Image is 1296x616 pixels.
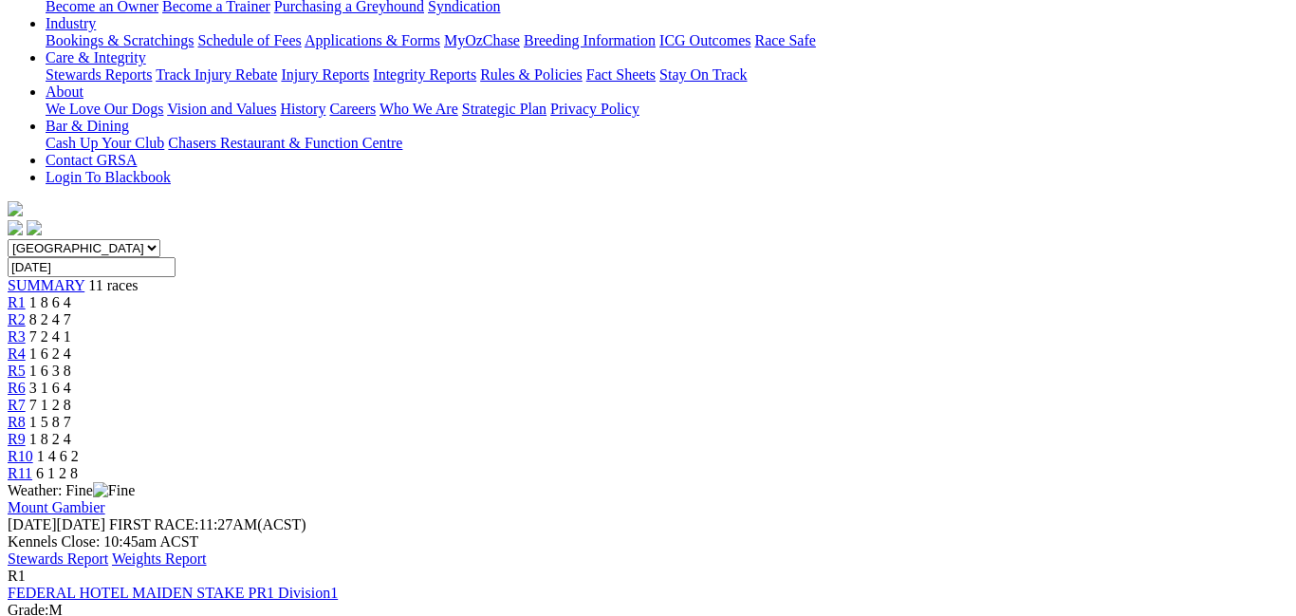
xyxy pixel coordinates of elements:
[156,66,277,83] a: Track Injury Rebate
[29,363,71,379] span: 1 6 3 8
[550,101,639,117] a: Privacy Policy
[29,414,71,430] span: 1 5 8 7
[8,277,84,293] a: SUMMARY
[29,294,71,310] span: 1 8 6 4
[8,311,26,327] a: R2
[46,169,171,185] a: Login To Blackbook
[754,32,815,48] a: Race Safe
[197,32,301,48] a: Schedule of Fees
[46,135,1274,152] div: Bar & Dining
[444,32,520,48] a: MyOzChase
[29,311,71,327] span: 8 2 4 7
[88,277,138,293] span: 11 races
[168,135,402,151] a: Chasers Restaurant & Function Centre
[281,66,369,83] a: Injury Reports
[8,397,26,413] a: R7
[29,380,71,396] span: 3 1 6 4
[8,257,176,277] input: Select date
[29,431,71,447] span: 1 8 2 4
[29,397,71,413] span: 7 1 2 8
[46,101,163,117] a: We Love Our Dogs
[29,328,71,345] span: 7 2 4 1
[37,448,79,464] span: 1 4 6 2
[46,15,96,31] a: Industry
[8,448,33,464] a: R10
[480,66,583,83] a: Rules & Policies
[8,465,32,481] a: R11
[8,499,105,515] a: Mount Gambier
[8,551,108,567] a: Stewards Report
[8,482,135,498] span: Weather: Fine
[8,220,23,235] img: facebook.svg
[586,66,656,83] a: Fact Sheets
[46,101,1274,118] div: About
[8,328,26,345] a: R3
[109,516,306,532] span: 11:27AM(ACST)
[46,32,1274,49] div: Industry
[8,380,26,396] a: R6
[659,32,750,48] a: ICG Outcomes
[167,101,276,117] a: Vision and Values
[462,101,546,117] a: Strategic Plan
[8,568,26,584] span: R1
[659,66,747,83] a: Stay On Track
[109,516,198,532] span: FIRST RACE:
[329,101,376,117] a: Careers
[8,414,26,430] a: R8
[8,533,1274,551] div: Kennels Close: 10:45am ACST
[8,201,23,216] img: logo-grsa-white.png
[46,152,137,168] a: Contact GRSA
[46,135,164,151] a: Cash Up Your Club
[46,84,83,100] a: About
[8,363,26,379] a: R5
[29,345,71,362] span: 1 6 2 4
[46,32,194,48] a: Bookings & Scratchings
[524,32,656,48] a: Breeding Information
[27,220,42,235] img: twitter.svg
[36,465,78,481] span: 6 1 2 8
[46,49,146,65] a: Care & Integrity
[46,66,152,83] a: Stewards Reports
[280,101,325,117] a: History
[373,66,476,83] a: Integrity Reports
[8,431,26,447] a: R9
[305,32,440,48] a: Applications & Forms
[8,345,26,362] a: R4
[8,294,26,310] a: R1
[93,482,135,499] img: Fine
[46,118,129,134] a: Bar & Dining
[46,66,1274,84] div: Care & Integrity
[8,516,105,532] span: [DATE]
[112,551,207,567] a: Weights Report
[8,585,338,601] a: FEDERAL HOTEL MAIDEN STAKE PR1 Division1
[380,101,458,117] a: Who We Are
[8,516,57,532] span: [DATE]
